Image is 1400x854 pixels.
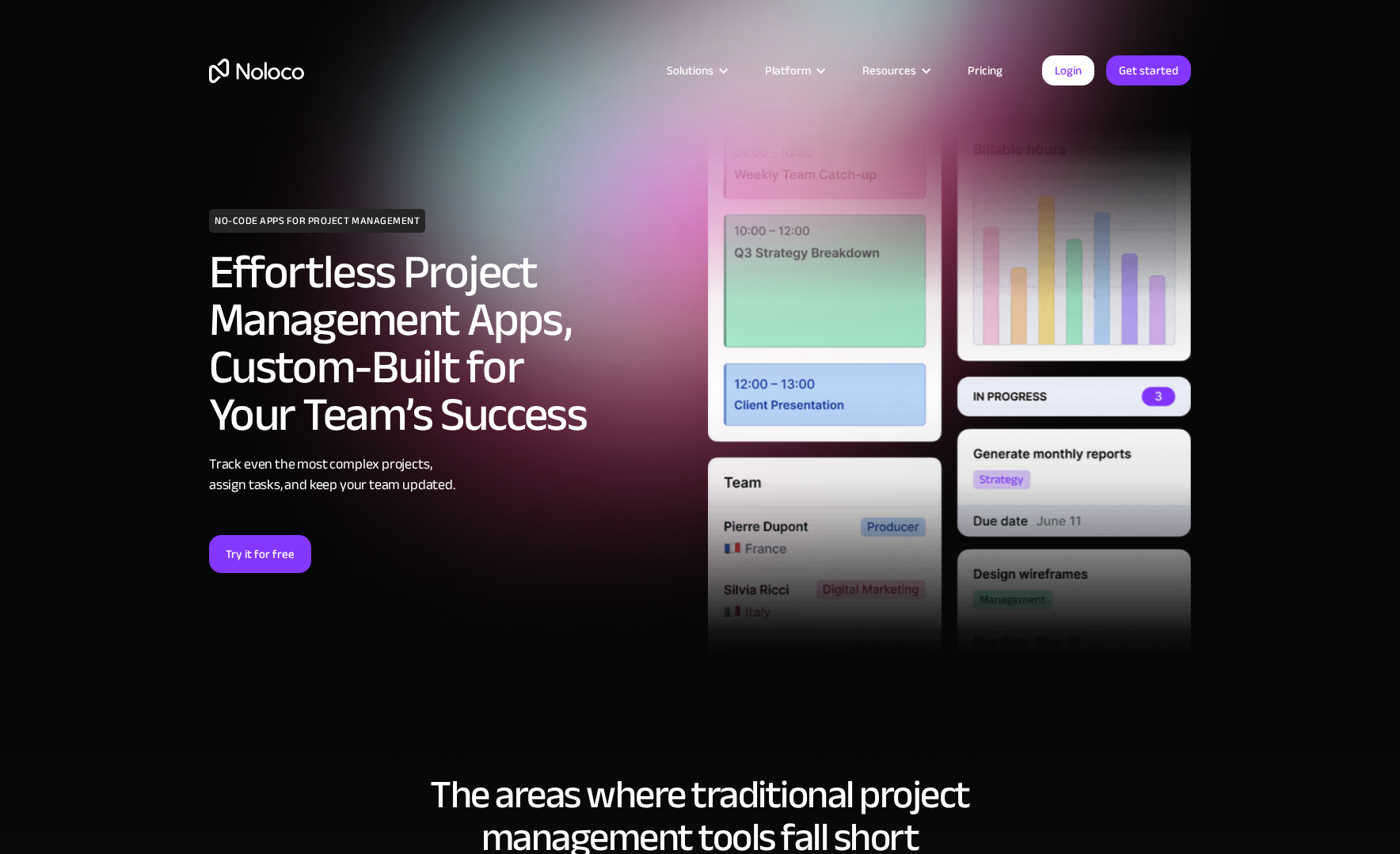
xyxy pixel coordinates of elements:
div: Solutions [647,60,745,81]
h2: Effortless Project Management Apps, Custom-Built for Your Team’s Success [209,249,692,438]
h1: NO-CODE APPS FOR PROJECT MANAGEMENT [209,209,425,233]
div: Solutions [667,60,713,81]
div: Resources [843,60,948,81]
a: Login [1042,55,1094,85]
a: Get started [1106,55,1191,85]
div: Platform [765,60,811,81]
div: Track even the most complex projects, assign tasks, and keep your team updated. [209,454,692,495]
div: Resources [862,60,916,81]
a: home [209,59,304,83]
a: Try it for free [209,535,311,573]
div: Platform [745,60,843,81]
a: Pricing [948,60,1022,81]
